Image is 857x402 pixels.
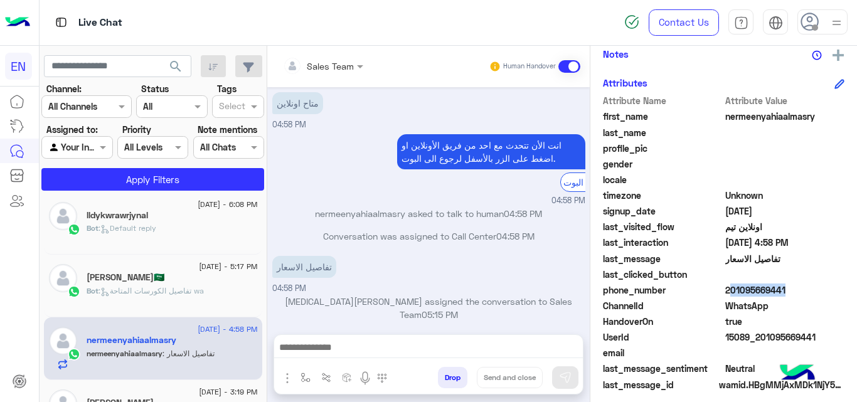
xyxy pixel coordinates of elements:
label: Channel: [46,82,82,95]
span: Unknown [725,189,845,202]
button: Apply Filters [41,168,264,191]
span: Attribute Name [603,94,723,107]
span: [DATE] - 5:17 PM [199,261,257,272]
img: hulul-logo.png [775,352,819,396]
img: profile [829,15,844,31]
span: null [725,268,845,281]
img: defaultAdmin.png [49,327,77,355]
label: Tags [217,82,237,95]
span: email [603,346,723,359]
span: تفاصيل الاسعار [725,252,845,265]
span: null [725,157,845,171]
img: notes [812,50,822,60]
button: search [161,55,191,82]
span: : تفاصيل الكورسات المتاحة wa [98,286,204,295]
h6: Attributes [603,77,647,88]
span: [DATE] - 6:08 PM [198,199,257,210]
span: nermeenyahiaalmasry [725,110,845,123]
span: timezone [603,189,723,202]
p: Live Chat [78,14,122,31]
img: tab [53,14,69,30]
span: locale [603,173,723,186]
span: last_name [603,126,723,139]
h5: lldykwrawrjynal [87,210,148,221]
span: 15089_201095669441 [725,331,845,344]
span: first_name [603,110,723,123]
span: 04:58 PM [551,195,585,207]
a: tab [728,9,753,36]
label: Note mentions [198,123,257,136]
button: Drop [438,367,467,388]
span: تفاصيل الاسعار [162,349,215,358]
span: last_interaction [603,236,723,249]
span: search [168,59,183,74]
p: 6/9/2025, 4:58 PM [397,134,585,169]
button: Trigger scenario [316,367,337,388]
img: WhatsApp [68,223,80,236]
img: WhatsApp [68,285,80,298]
img: Trigger scenario [321,373,331,383]
img: defaultAdmin.png [49,264,77,292]
span: Bot [87,223,98,233]
p: Conversation was assigned to Call Center [272,230,585,243]
button: create order [337,367,358,388]
p: [MEDICAL_DATA][PERSON_NAME] assigned the conversation to Sales Team [272,295,585,322]
button: select flow [295,367,316,388]
img: defaultAdmin.png [49,202,77,230]
img: WhatsApp [68,348,80,361]
img: send voice note [358,371,373,386]
span: null [725,346,845,359]
span: last_clicked_button [603,268,723,281]
label: Status [141,82,169,95]
span: last_message_id [603,378,716,391]
span: nermeenyahiaalmasry [87,349,162,358]
span: 201095669441 [725,283,845,297]
span: null [725,173,845,186]
a: Contact Us [649,9,719,36]
h5: Eyad Soliman🇸🇦 [87,272,164,283]
img: tab [769,16,783,30]
p: 6/9/2025, 4:58 PM [272,256,336,278]
div: Select [217,99,245,115]
small: Human Handover [503,61,556,71]
p: nermeenyahiaalmasry asked to talk to human [272,207,585,220]
span: profile_pic [603,142,723,155]
img: select flow [301,373,311,383]
span: 04:58 PM [496,231,535,241]
div: الرجوع الى البوت [560,172,620,192]
span: last_visited_flow [603,220,723,233]
span: 04:58 PM [272,120,306,129]
img: make a call [377,373,387,383]
button: Send and close [477,367,543,388]
span: UserId [603,331,723,344]
span: 0 [725,362,845,375]
img: tab [734,16,748,30]
span: signup_date [603,204,723,218]
span: 04:58 PM [504,208,542,219]
span: last_message [603,252,723,265]
img: Logo [5,9,30,36]
span: Bot [87,286,98,295]
span: [DATE] - 4:58 PM [198,324,257,335]
div: EN [5,53,32,80]
span: 04:58 PM [272,283,306,293]
span: wamid.HBgMMjAxMDk1NjY5NDQxFQIAEhggNEYzMTcyNTcwOTk1MzU0MkRGQTE3MzU2Njc0NkM3OEQA [719,378,844,391]
span: true [725,315,845,328]
h6: Notes [603,48,629,60]
span: اونلاين تيم [725,220,845,233]
span: 2025-09-06T13:58:43.361Z [725,236,845,249]
label: Priority [122,123,151,136]
span: 2025-09-06T13:58:19.49Z [725,204,845,218]
p: 6/9/2025, 4:58 PM [272,92,323,114]
h5: nermeenyahiaalmasry [87,335,176,346]
img: add [833,50,844,61]
img: spinner [624,14,639,29]
img: send attachment [280,371,295,386]
span: [DATE] - 3:19 PM [199,386,257,398]
label: Assigned to: [46,123,98,136]
img: create order [342,373,352,383]
span: Attribute Value [725,94,845,107]
span: last_message_sentiment [603,362,723,375]
span: HandoverOn [603,315,723,328]
span: 05:15 PM [422,309,458,320]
